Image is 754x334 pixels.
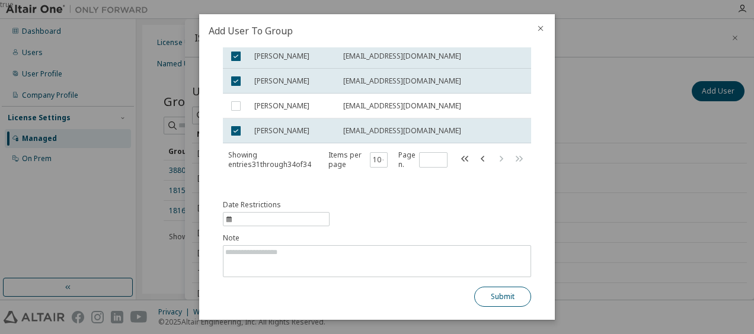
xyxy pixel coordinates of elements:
[223,200,281,210] span: Date Restrictions
[254,101,309,111] span: [PERSON_NAME]
[373,155,385,165] button: 10
[199,14,526,47] h2: Add User To Group
[343,52,461,61] span: [EMAIL_ADDRESS][DOMAIN_NAME]
[228,150,311,169] span: Showing entries 31 through 34 of 34
[254,76,309,86] span: [PERSON_NAME]
[254,52,309,61] span: [PERSON_NAME]
[343,76,461,86] span: [EMAIL_ADDRESS][DOMAIN_NAME]
[536,24,545,33] button: close
[328,150,388,169] span: Items per page
[343,126,461,136] span: [EMAIL_ADDRESS][DOMAIN_NAME]
[398,150,448,169] span: Page n.
[223,233,531,243] label: Note
[223,200,330,226] button: information
[254,126,309,136] span: [PERSON_NAME]
[474,287,531,307] button: Submit
[343,101,461,111] span: [EMAIL_ADDRESS][DOMAIN_NAME]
